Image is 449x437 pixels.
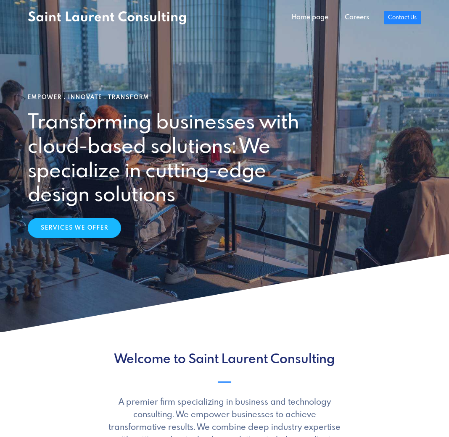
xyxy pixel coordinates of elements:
a: Careers [336,9,377,26]
h2: Welcome to Saint Laurent Consulting [28,352,421,368]
a: Contact Us [384,11,421,24]
a: Services We Offer [28,218,121,238]
a: Home page [284,9,336,26]
h2: Transforming businesses with cloud-based solutions: We specialize in cutting-edge design solutions [28,111,323,208]
h1: Empower . Innovate . Transform [28,94,421,101]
